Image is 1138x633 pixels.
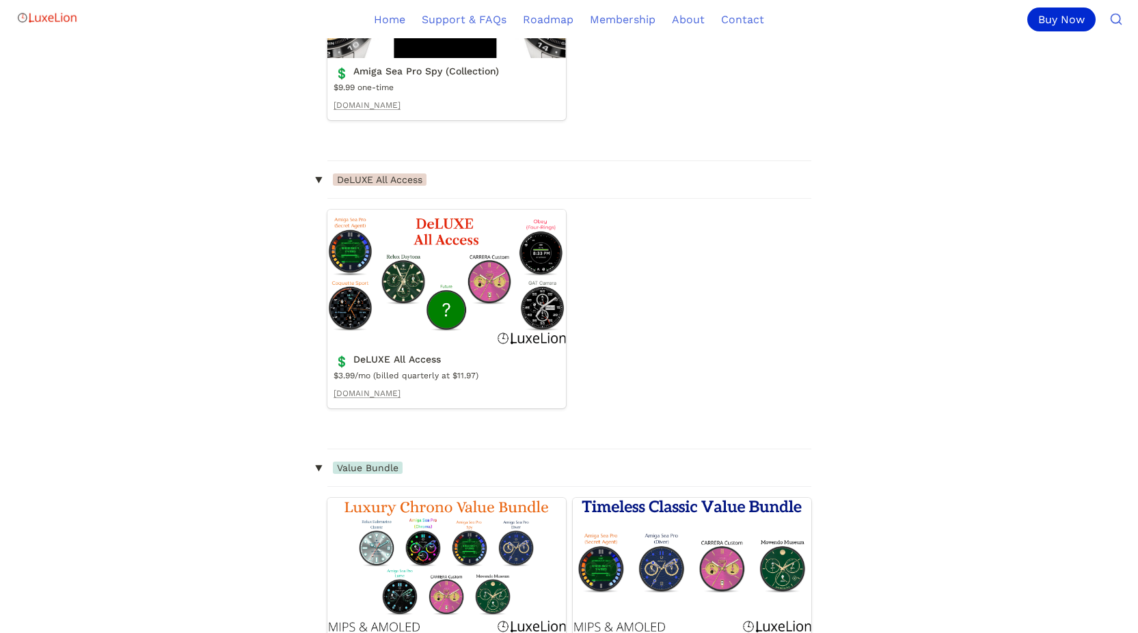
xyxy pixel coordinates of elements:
a: [DOMAIN_NAME] [334,99,401,112]
img: Logo [16,4,78,31]
span: ‣ [307,462,329,474]
a: [DOMAIN_NAME] [334,387,401,400]
span: Value Bundle [333,462,403,474]
span: ‣ [307,174,329,186]
div: Buy Now [1027,8,1096,31]
a: Buy Now [1027,8,1101,31]
a: DeLUXE All Access [327,210,566,408]
span: DeLUXE All Access [333,173,426,186]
